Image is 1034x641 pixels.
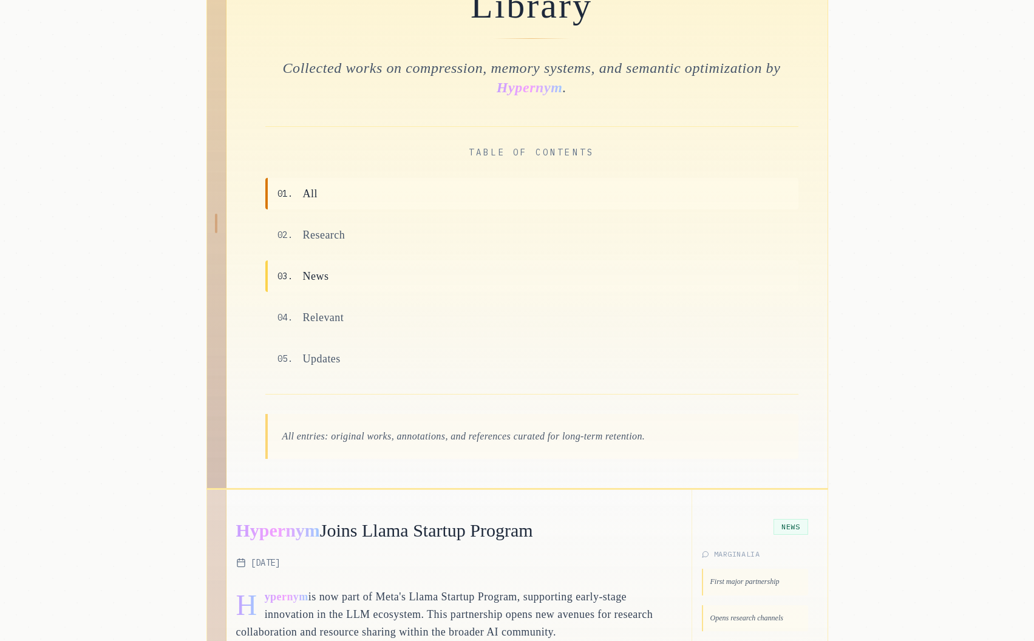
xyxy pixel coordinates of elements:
[774,519,808,535] span: News
[303,350,341,367] span: Updates
[282,429,784,444] p: All entries: original works, annotations, and references curated for long-term retention.
[236,519,672,542] h2: Joins Llama Startup Program
[265,585,308,609] div: ypernym
[702,569,808,595] div: First major partnership
[277,311,293,324] span: 04 .
[277,353,293,365] span: 05 .
[277,270,293,282] span: 03 .
[251,557,281,569] span: [DATE]
[303,226,345,243] span: Research
[702,605,808,632] div: Opens research channels
[303,268,329,285] span: News
[303,185,318,202] span: All
[303,309,344,326] span: Relevant
[236,514,320,546] div: Hypernym
[265,178,798,209] button: 01.All
[497,73,563,101] div: Hypernym
[277,229,293,241] span: 02 .
[265,302,798,333] button: 04.Relevant
[236,591,257,620] span: H
[265,58,798,97] p: Collected works on compression, memory systems, and semantic optimization by .
[265,260,798,292] button: 03.News
[714,549,760,559] span: Marginalia
[277,188,293,200] span: 01 .
[265,146,798,158] h2: Table of Contents
[265,219,798,251] button: 02.Research
[265,343,798,375] button: 05.Updates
